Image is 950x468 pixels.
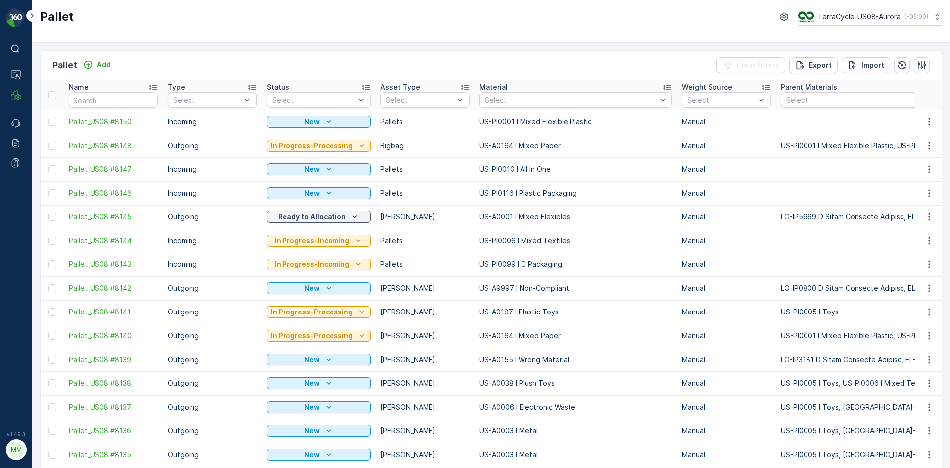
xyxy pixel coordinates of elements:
[48,237,56,245] div: Toggle Row Selected
[168,82,185,92] p: Type
[163,276,262,300] td: Outgoing
[267,82,289,92] p: Status
[304,164,320,174] p: New
[861,60,884,70] p: Import
[677,300,776,324] td: Manual
[267,330,371,342] button: In Progress-Processing
[304,450,320,460] p: New
[677,110,776,134] td: Manual
[163,395,262,419] td: Outgoing
[52,58,77,72] p: Pallet
[475,276,677,300] td: US-A9997 I Non-Compliant
[69,236,158,246] a: Pallet_US08 #8144
[69,426,158,436] span: Pallet_US08 #8136
[163,419,262,443] td: Outgoing
[475,110,677,134] td: US-PI0001 I Mixed Flexible Plastic
[677,443,776,467] td: Manual
[69,355,158,364] span: Pallet_US08 #8139
[677,324,776,348] td: Manual
[69,450,158,460] span: Pallet_US08 #8135
[48,213,56,221] div: Toggle Row Selected
[475,181,677,205] td: US-PI0116 I Plastic Packaging
[48,379,56,387] div: Toggle Row Selected
[267,187,371,199] button: New
[275,260,349,269] p: In Progress-Incoming
[677,157,776,181] td: Manual
[267,425,371,437] button: New
[48,451,56,459] div: Toggle Row Selected
[376,419,475,443] td: [PERSON_NAME]
[376,324,475,348] td: [PERSON_NAME]
[267,377,371,389] button: New
[163,443,262,467] td: Outgoing
[682,82,732,92] p: Weight Source
[380,82,420,92] p: Asset Type
[475,348,677,371] td: US-A0155 I Wrong Material
[69,141,158,151] a: Pallet_US08 #8148
[716,57,785,73] button: Clear Filters
[376,157,475,181] td: Pallets
[677,181,776,205] td: Manual
[69,307,158,317] span: Pallet_US08 #8141
[48,427,56,435] div: Toggle Row Selected
[475,205,677,229] td: US-A0001 I Mixed Flexibles
[809,60,832,70] p: Export
[475,443,677,467] td: US-A0003 I Metal
[69,188,158,198] a: Pallet_US08 #8146
[97,60,111,70] p: Add
[48,260,56,268] div: Toggle Row Selected
[69,117,158,127] a: Pallet_US08 #8150
[69,402,158,412] a: Pallet_US08 #8137
[48,356,56,364] div: Toggle Row Selected
[376,395,475,419] td: [PERSON_NAME]
[475,395,677,419] td: US-A0006 I Electronic Waste
[163,229,262,253] td: Incoming
[376,181,475,205] td: Pallets
[376,253,475,276] td: Pallets
[69,331,158,341] a: Pallet_US08 #8140
[304,188,320,198] p: New
[163,181,262,205] td: Incoming
[271,141,353,151] p: In Progress-Processing
[304,283,320,293] p: New
[267,282,371,294] button: New
[376,276,475,300] td: [PERSON_NAME]
[163,348,262,371] td: Outgoing
[69,212,158,222] a: Pallet_US08 #8145
[275,236,349,246] p: In Progress-Incoming
[267,259,371,270] button: In Progress-Incoming
[163,253,262,276] td: Incoming
[798,11,814,22] img: image_ci7OI47.png
[736,60,779,70] p: Clear Filters
[485,95,657,105] p: Select
[376,229,475,253] td: Pallets
[40,9,74,25] p: Pallet
[376,348,475,371] td: [PERSON_NAME]
[6,8,26,28] img: logo
[475,419,677,443] td: US-A0003 I Metal
[475,157,677,181] td: US-PI0010 I All In One
[69,378,158,388] a: Pallet_US08 #8138
[272,95,355,105] p: Select
[304,378,320,388] p: New
[48,142,56,150] div: Toggle Row Selected
[677,348,776,371] td: Manual
[69,283,158,293] a: Pallet_US08 #8142
[163,134,262,157] td: Outgoing
[69,260,158,269] a: Pallet_US08 #8143
[376,134,475,157] td: Bigbag
[267,140,371,152] button: In Progress-Processing
[677,229,776,253] td: Manual
[8,442,24,458] div: MM
[677,395,776,419] td: Manual
[271,331,353,341] p: In Progress-Processing
[6,431,26,437] span: v 1.49.3
[267,449,371,461] button: New
[304,117,320,127] p: New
